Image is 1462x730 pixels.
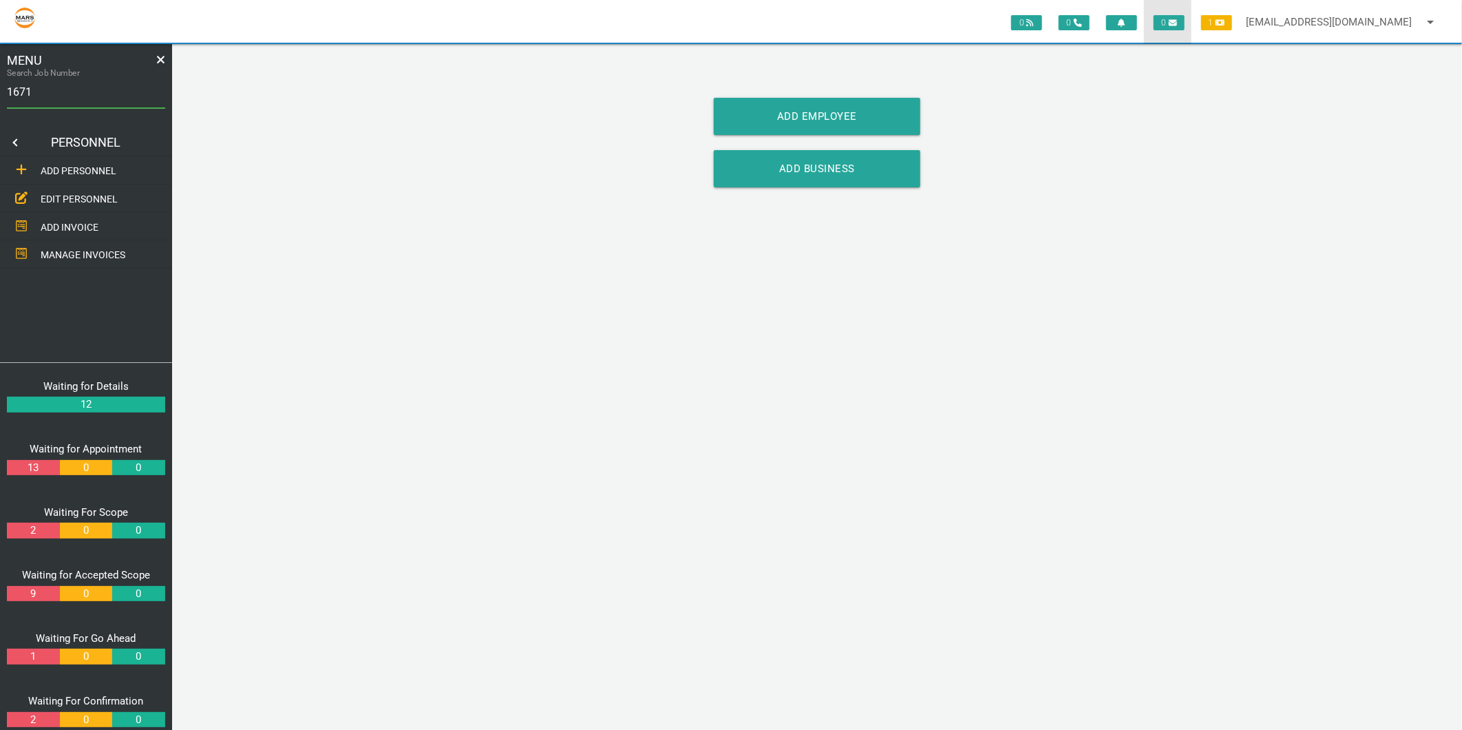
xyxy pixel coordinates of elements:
[36,632,136,645] a: Waiting For Go Ahead
[28,129,145,156] a: PERSONNEL
[714,150,920,187] a: Add Business
[41,249,125,260] span: MANAGE INVOICES
[112,586,165,602] a: 0
[60,460,112,476] a: 0
[7,67,134,79] label: Search Job Number
[112,523,165,539] a: 0
[29,695,144,707] a: Waiting For Confirmation
[60,712,112,728] a: 0
[112,712,165,728] a: 0
[7,523,59,539] a: 2
[44,506,128,519] a: Waiting For Scope
[43,380,129,393] a: Waiting for Details
[41,165,116,176] span: ADD PERSONNEL
[30,443,142,455] a: Waiting for Appointment
[112,649,165,665] a: 0
[14,7,36,29] img: s3file
[1201,15,1232,30] span: 1
[7,586,59,602] a: 9
[1059,15,1090,30] span: 0
[60,586,112,602] a: 0
[60,649,112,665] a: 0
[41,221,98,232] span: ADD INVOICE
[7,51,42,70] span: MENU
[7,712,59,728] a: 2
[7,649,59,665] a: 1
[22,569,150,581] a: Waiting for Accepted Scope
[60,523,112,539] a: 0
[714,98,920,135] a: Add Employee
[7,397,165,413] a: 12
[1011,15,1042,30] span: 0
[41,194,118,205] span: EDIT PERSONNEL
[112,460,165,476] a: 0
[7,460,59,476] a: 13
[1154,15,1185,30] span: 0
